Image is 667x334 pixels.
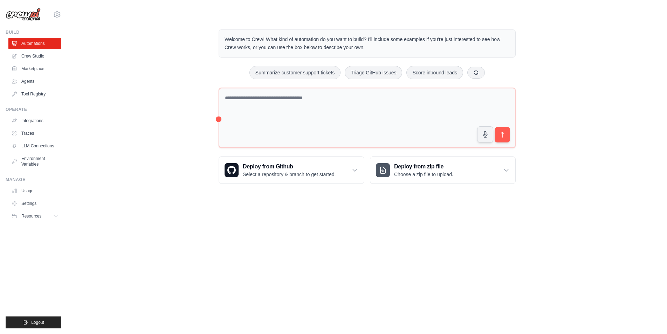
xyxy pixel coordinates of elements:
[8,38,61,49] a: Automations
[8,198,61,209] a: Settings
[8,153,61,170] a: Environment Variables
[31,320,44,325] span: Logout
[225,35,510,52] p: Welcome to Crew! What kind of automation do you want to build? I'll include some examples if you'...
[8,51,61,62] a: Crew Studio
[394,171,453,178] p: Choose a zip file to upload.
[6,107,61,112] div: Operate
[243,162,336,171] h3: Deploy from Github
[6,316,61,328] button: Logout
[6,8,41,21] img: Logo
[8,140,61,152] a: LLM Connections
[6,29,61,35] div: Build
[8,211,61,222] button: Resources
[8,185,61,196] a: Usage
[8,76,61,87] a: Agents
[8,128,61,139] a: Traces
[243,171,336,178] p: Select a repository & branch to get started.
[345,66,402,79] button: Triage GitHub issues
[394,162,453,171] h3: Deploy from zip file
[8,115,61,126] a: Integrations
[6,177,61,182] div: Manage
[8,63,61,74] a: Marketplace
[406,66,463,79] button: Score inbound leads
[249,66,341,79] button: Summarize customer support tickets
[8,88,61,100] a: Tool Registry
[21,213,41,219] span: Resources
